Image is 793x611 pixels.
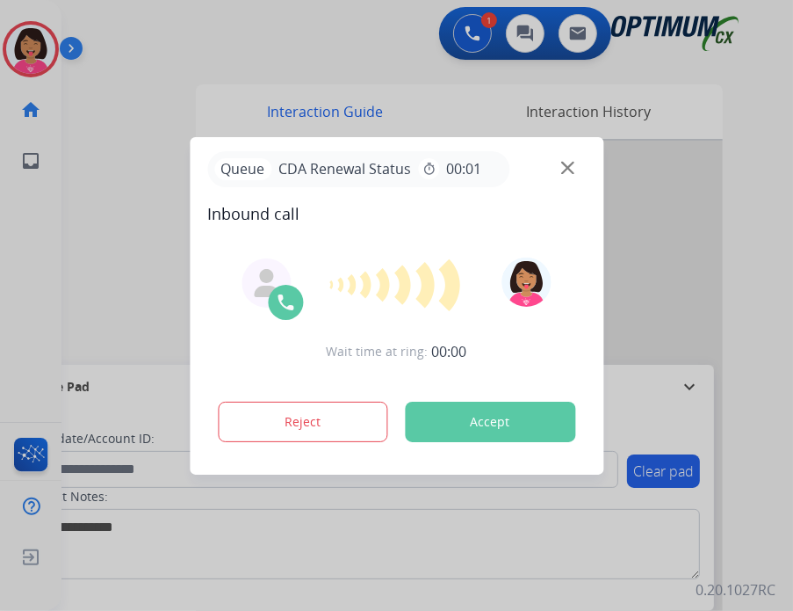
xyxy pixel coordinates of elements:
span: CDA Renewal Status [271,158,418,179]
span: Inbound call [207,201,586,226]
p: 0.20.1027RC [696,579,775,600]
p: Queue [214,158,271,180]
button: Reject [218,402,388,442]
mat-icon: timer [422,162,436,176]
img: call-icon [275,292,296,313]
img: close-button [561,161,574,174]
img: avatar [502,258,551,307]
span: 00:01 [446,158,481,179]
img: agent-avatar [252,269,280,297]
button: Accept [405,402,575,442]
span: Wait time at ring: [327,343,429,360]
span: 00:00 [432,341,467,362]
